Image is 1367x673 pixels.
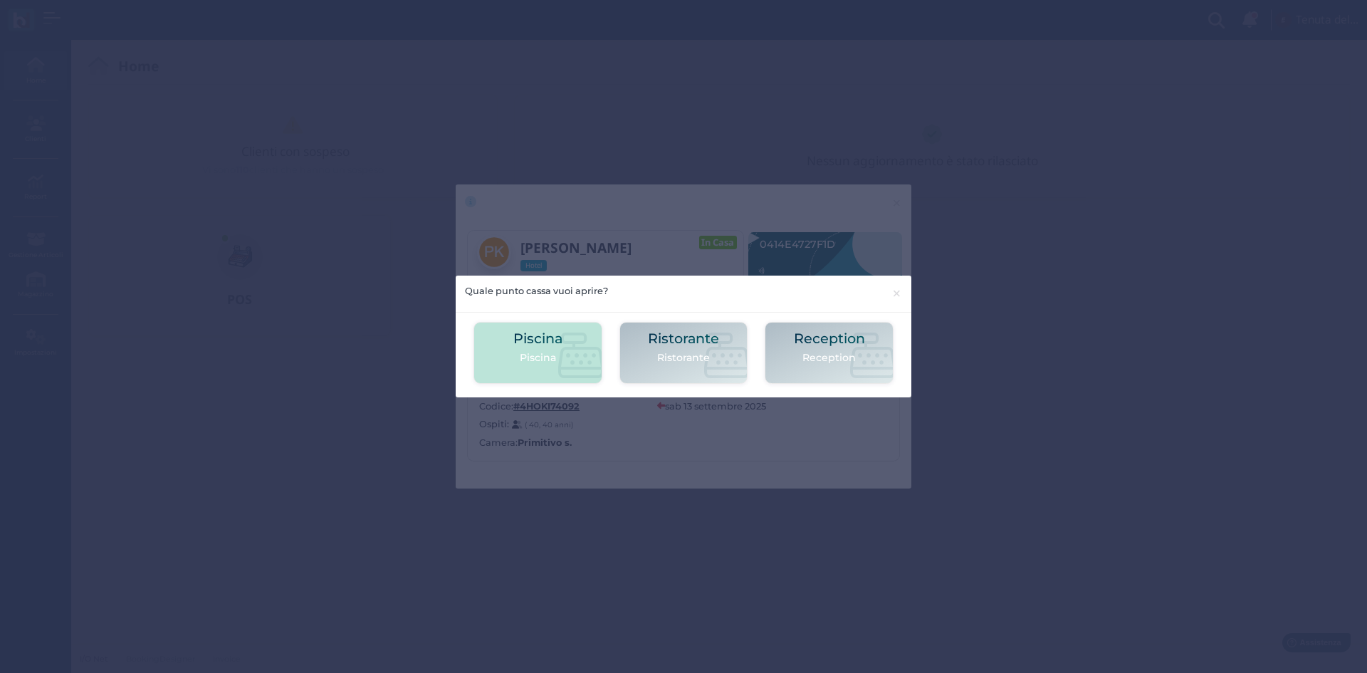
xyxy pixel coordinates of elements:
[794,331,865,346] h2: Reception
[648,350,719,365] p: Ristorante
[42,11,94,22] span: Assistenza
[794,350,865,365] p: Reception
[891,284,902,303] span: ×
[513,331,562,346] h2: Piscina
[513,350,562,365] p: Piscina
[648,331,719,346] h2: Ristorante
[465,284,608,298] h5: Quale punto cassa vuoi aprire?
[882,276,911,312] button: Close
